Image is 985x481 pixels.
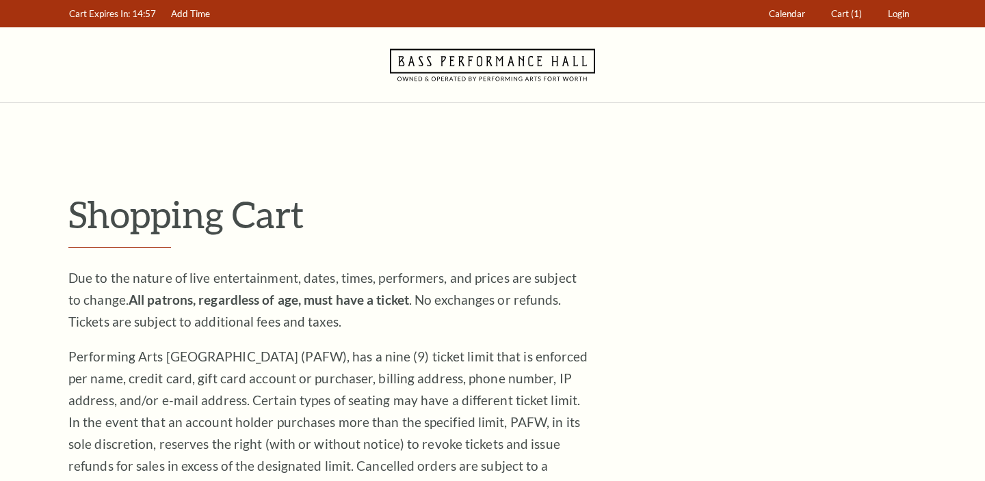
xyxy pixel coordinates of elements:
a: Calendar [763,1,812,27]
span: (1) [851,8,862,19]
p: Shopping Cart [68,192,917,236]
a: Login [882,1,916,27]
span: 14:57 [132,8,156,19]
a: Add Time [165,1,217,27]
a: Cart (1) [825,1,869,27]
span: Due to the nature of live entertainment, dates, times, performers, and prices are subject to chan... [68,270,577,329]
span: Login [888,8,909,19]
span: Calendar [769,8,805,19]
strong: All patrons, regardless of age, must have a ticket [129,292,409,307]
span: Cart [831,8,849,19]
span: Cart Expires In: [69,8,130,19]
